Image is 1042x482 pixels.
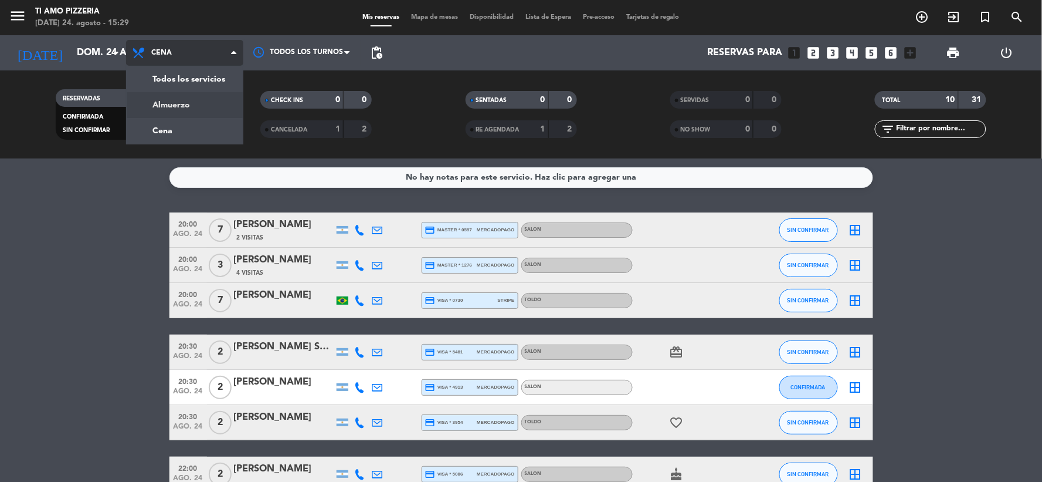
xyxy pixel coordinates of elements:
i: looks_3 [826,45,841,60]
span: CHECK INS [271,97,303,103]
i: border_all [848,467,863,481]
strong: 0 [362,96,369,104]
span: SIN CONFIRMAR [788,227,829,233]
strong: 1 [541,125,545,133]
strong: 0 [335,96,340,104]
i: looks_one [787,45,802,60]
span: 7 [209,218,232,242]
div: [PERSON_NAME] [234,217,334,232]
button: SIN CONFIRMAR [779,254,838,277]
i: looks_4 [845,45,860,60]
div: TI AMO PIZZERIA [35,6,129,18]
span: visa * 4913 [425,382,463,393]
span: SALON [525,471,542,476]
button: menu [9,7,26,29]
span: 3 [209,254,232,277]
span: TOLDO [525,420,542,424]
i: cake [670,467,684,481]
i: favorite_border [670,416,684,430]
span: NO SHOW [681,127,711,133]
span: master * 0597 [425,225,473,235]
span: master * 1276 [425,260,473,271]
i: border_all [848,258,863,272]
a: Todos los servicios [127,66,243,92]
a: Almuerzo [127,92,243,118]
strong: 10 [946,96,955,104]
span: SIN CONFIRMAR [788,471,829,477]
strong: 0 [772,96,779,104]
strong: 0 [772,125,779,133]
span: ago. 24 [174,301,203,314]
span: 20:30 [174,339,203,352]
span: ago. 24 [174,352,203,366]
span: 20:00 [174,217,203,230]
span: Lista de Espera [520,14,577,21]
div: No hay notas para este servicio. Haz clic para agregar una [406,171,636,184]
i: turned_in_not [979,10,993,24]
span: visa * 5086 [425,469,463,480]
i: credit_card [425,382,436,393]
span: 20:00 [174,252,203,265]
div: LOG OUT [980,35,1033,70]
span: 4 Visitas [237,268,264,278]
span: mercadopago [477,348,514,356]
strong: 0 [541,96,545,104]
span: CANCELADA [271,127,307,133]
strong: 0 [745,125,750,133]
span: 2 [209,376,232,399]
span: mercadopago [477,470,514,478]
span: SIN CONFIRMAR [788,297,829,304]
span: SIN CONFIRMAR [788,349,829,355]
span: RE AGENDADA [476,127,520,133]
span: ago. 24 [174,230,203,244]
strong: 0 [745,96,750,104]
span: CONFIRMADA [791,384,826,390]
span: SIN CONFIRMAR [63,127,110,133]
span: SENTADAS [476,97,507,103]
span: SERVIDAS [681,97,710,103]
span: Reservas para [708,48,783,59]
i: filter_list [881,122,895,136]
div: [PERSON_NAME] [234,461,334,477]
div: [PERSON_NAME] [234,288,334,303]
strong: 2 [362,125,369,133]
span: Mapa de mesas [405,14,464,21]
i: border_all [848,380,863,395]
strong: 1 [335,125,340,133]
span: mercadopago [477,419,514,426]
span: Pre-acceso [577,14,620,21]
span: mercadopago [477,261,514,269]
button: SIN CONFIRMAR [779,218,838,242]
span: SALON [525,349,542,354]
strong: 0 [567,96,574,104]
i: add_box [903,45,918,60]
i: exit_to_app [947,10,961,24]
button: SIN CONFIRMAR [779,411,838,434]
i: border_all [848,345,863,359]
i: credit_card [425,469,436,480]
span: TOLDO [525,298,542,302]
span: SIN CONFIRMAR [788,262,829,268]
span: visa * 3954 [425,417,463,428]
div: [PERSON_NAME] [234,375,334,390]
i: add_circle_outline [915,10,929,24]
span: SALON [525,227,542,232]
span: 20:30 [174,374,203,387]
span: Tarjetas de regalo [620,14,685,21]
span: TOTAL [882,97,900,103]
i: credit_card [425,417,436,428]
i: credit_card [425,295,436,306]
span: mercadopago [477,383,514,391]
i: arrow_drop_down [109,46,123,60]
div: [PERSON_NAME] Santa [PERSON_NAME] [234,339,334,355]
span: Disponibilidad [464,14,520,21]
strong: 2 [567,125,574,133]
span: 22:00 [174,461,203,474]
button: CONFIRMADA [779,376,838,399]
span: 2 [209,341,232,364]
i: looks_5 [864,45,880,60]
span: 2 Visitas [237,233,264,242]
div: [PERSON_NAME] [234,252,334,268]
div: [DATE] 24. agosto - 15:29 [35,18,129,29]
i: looks_6 [884,45,899,60]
